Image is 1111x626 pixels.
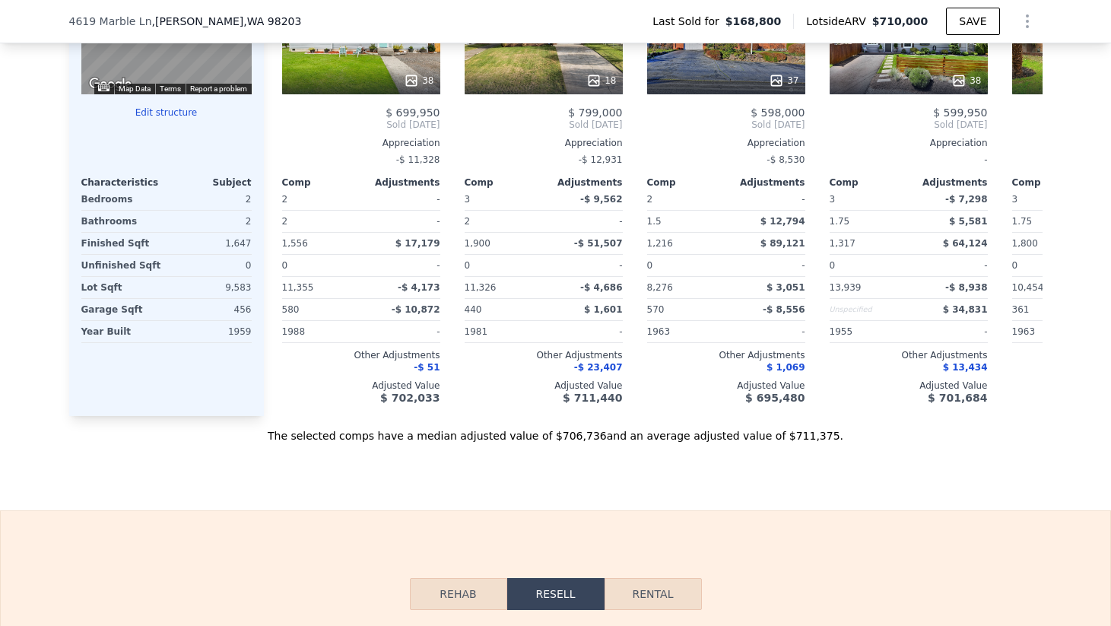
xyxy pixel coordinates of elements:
[465,137,623,149] div: Appreciation
[946,8,999,35] button: SAVE
[574,362,623,373] span: -$ 23,407
[364,189,440,210] div: -
[465,238,490,249] span: 1,900
[830,211,906,232] div: 1.75
[830,299,906,320] div: Unspecified
[1012,194,1018,205] span: 3
[760,238,805,249] span: $ 89,121
[152,14,302,29] span: , [PERSON_NAME]
[81,176,167,189] div: Characteristics
[465,194,471,205] span: 3
[364,321,440,342] div: -
[579,154,623,165] span: -$ 12,931
[1012,211,1088,232] div: 1.75
[725,14,782,29] span: $168,800
[81,321,163,342] div: Year Built
[1012,321,1088,342] div: 1963
[830,282,862,293] span: 13,939
[170,211,252,232] div: 2
[767,362,805,373] span: $ 1,069
[282,211,358,232] div: 2
[170,255,252,276] div: 0
[160,84,181,93] a: Terms
[81,189,163,210] div: Bedrooms
[465,380,623,392] div: Adjusted Value
[760,216,805,227] span: $ 12,794
[933,106,987,119] span: $ 599,950
[364,211,440,232] div: -
[806,14,871,29] span: Lotside ARV
[386,106,440,119] span: $ 699,950
[282,321,358,342] div: 1988
[85,75,135,94] img: Google
[830,176,909,189] div: Comp
[170,277,252,298] div: 9,583
[81,211,163,232] div: Bathrooms
[830,149,988,170] div: -
[830,260,836,271] span: 0
[830,119,988,131] span: Sold [DATE]
[830,238,855,249] span: 1,317
[830,380,988,392] div: Adjusted Value
[361,176,440,189] div: Adjustments
[943,362,988,373] span: $ 13,434
[465,304,482,315] span: 440
[943,304,988,315] span: $ 34,831
[943,238,988,249] span: $ 64,124
[81,106,252,119] button: Edit structure
[568,106,622,119] span: $ 799,000
[763,304,805,315] span: -$ 8,556
[729,255,805,276] div: -
[745,392,805,404] span: $ 695,480
[282,137,440,149] div: Appreciation
[282,349,440,361] div: Other Adjustments
[912,255,988,276] div: -
[190,84,247,93] a: Report a problem
[465,349,623,361] div: Other Adjustments
[586,73,616,88] div: 18
[465,211,541,232] div: 2
[647,176,726,189] div: Comp
[465,119,623,131] span: Sold [DATE]
[563,392,622,404] span: $ 711,440
[830,321,906,342] div: 1955
[647,194,653,205] span: 2
[767,282,805,293] span: $ 3,051
[167,176,252,189] div: Subject
[404,73,433,88] div: 38
[647,321,723,342] div: 1963
[769,73,798,88] div: 37
[647,260,653,271] span: 0
[395,238,440,249] span: $ 17,179
[647,282,673,293] span: 8,276
[81,255,163,276] div: Unfinished Sqft
[729,321,805,342] div: -
[170,321,252,342] div: 1959
[544,176,623,189] div: Adjustments
[580,282,622,293] span: -$ 4,686
[547,255,623,276] div: -
[949,216,987,227] span: $ 5,581
[282,119,440,131] span: Sold [DATE]
[830,137,988,149] div: Appreciation
[872,15,928,27] span: $710,000
[726,176,805,189] div: Adjustments
[647,304,665,315] span: 570
[574,238,623,249] span: -$ 51,507
[912,321,988,342] div: -
[170,299,252,320] div: 456
[81,277,163,298] div: Lot Sqft
[69,416,1043,443] div: The selected comps have a median adjusted value of $706,736 and an average adjusted value of $711...
[647,137,805,149] div: Appreciation
[81,299,163,320] div: Garage Sqft
[170,189,252,210] div: 2
[1012,238,1038,249] span: 1,800
[1012,304,1030,315] span: 361
[414,362,440,373] span: -$ 51
[1012,176,1091,189] div: Comp
[1012,6,1043,37] button: Show Options
[647,349,805,361] div: Other Adjustments
[909,176,988,189] div: Adjustments
[547,321,623,342] div: -
[507,578,605,610] button: Resell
